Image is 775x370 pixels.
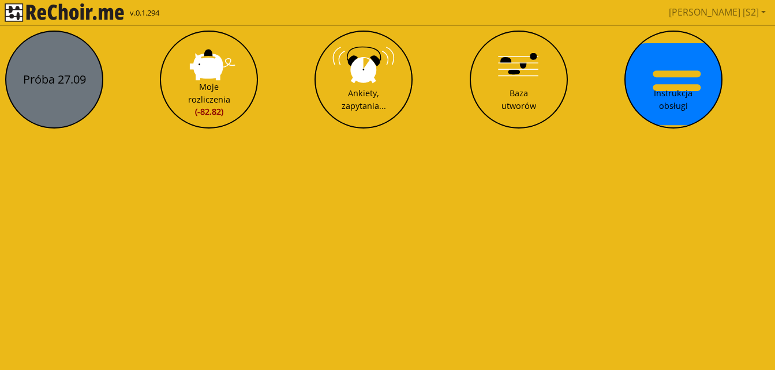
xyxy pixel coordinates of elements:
button: Próba 27.09 [5,31,103,129]
img: rekłajer mi [5,3,124,22]
div: Moje rozliczenia [188,81,230,118]
span: v.0.1.294 [130,7,159,19]
div: Ankiety, zapytania... [342,87,386,112]
div: Baza utworów [501,87,536,112]
div: Instrukcja obsługi [654,87,692,112]
a: [PERSON_NAME] [S2] [664,1,770,24]
button: Ankiety, zapytania... [315,31,413,129]
span: (-82.82) [188,105,230,118]
button: Baza utworów [470,31,568,129]
button: Moje rozliczenia(-82.82) [160,31,258,129]
button: Instrukcja obsługi [624,31,722,129]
